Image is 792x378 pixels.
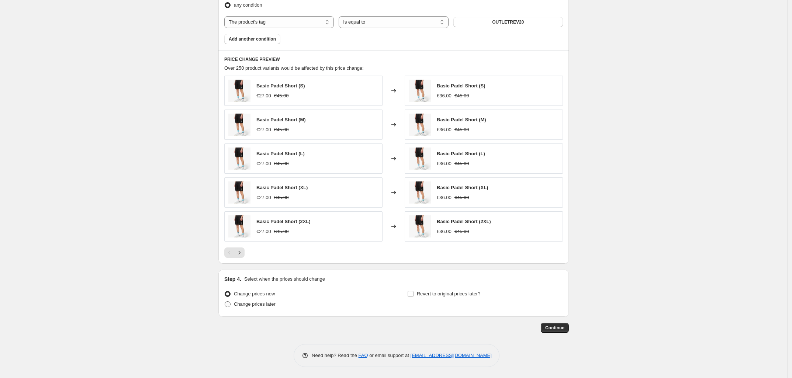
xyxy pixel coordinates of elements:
span: or email support at [368,353,411,358]
p: Select when the prices should change [244,275,325,283]
strike: €45.00 [454,160,469,167]
span: Revert to original prices later? [417,291,481,296]
div: €27.00 [256,160,271,167]
div: €27.00 [256,92,271,100]
span: Basic Padel Short (M) [256,117,306,122]
img: PAUSH0005-003-2_80x.jpg [228,80,250,102]
span: Basic Padel Short (2XL) [256,219,311,224]
span: Basic Padel Short (L) [256,151,305,156]
strike: €45.00 [274,194,289,201]
span: Change prices now [234,291,275,296]
img: PAUSH0005-003-2_80x.jpg [228,114,250,136]
button: Add another condition [224,34,280,44]
a: FAQ [359,353,368,358]
div: €36.00 [437,126,452,133]
strike: €45.00 [274,160,289,167]
span: Change prices later [234,301,276,307]
img: PAUSH0005-003-2_80x.jpg [228,181,250,204]
button: Continue [541,323,569,333]
div: €36.00 [437,160,452,167]
span: Basic Padel Short (S) [437,83,485,89]
div: €27.00 [256,228,271,235]
span: Basic Padel Short (L) [437,151,485,156]
span: Continue [545,325,564,331]
span: any condition [234,2,262,8]
span: Basic Padel Short (XL) [437,185,488,190]
div: €36.00 [437,92,452,100]
span: Over 250 product variants would be affected by this price change: [224,65,364,71]
img: PAUSH0005-003-2_80x.jpg [409,148,431,170]
span: Basic Padel Short (S) [256,83,305,89]
span: Basic Padel Short (XL) [256,185,308,190]
span: Add another condition [229,36,276,42]
img: PAUSH0005-003-2_80x.jpg [228,148,250,170]
img: PAUSH0005-003-2_80x.jpg [409,181,431,204]
strike: €45.00 [454,194,469,201]
img: PAUSH0005-003-2_80x.jpg [409,215,431,237]
nav: Pagination [224,247,245,258]
img: PAUSH0005-003-2_80x.jpg [409,114,431,136]
strike: €45.00 [454,228,469,235]
div: €36.00 [437,228,452,235]
h6: PRICE CHANGE PREVIEW [224,56,563,62]
strike: €45.00 [454,92,469,100]
span: Need help? Read the [312,353,359,358]
span: Basic Padel Short (2XL) [437,219,491,224]
div: €27.00 [256,126,271,133]
button: OUTLETREV20 [453,17,563,27]
div: €36.00 [437,194,452,201]
strike: €45.00 [274,126,289,133]
img: PAUSH0005-003-2_80x.jpg [409,80,431,102]
strike: €45.00 [454,126,469,133]
strike: €45.00 [274,92,289,100]
h2: Step 4. [224,275,241,283]
img: PAUSH0005-003-2_80x.jpg [228,215,250,237]
span: Basic Padel Short (M) [437,117,486,122]
strike: €45.00 [274,228,289,235]
span: OUTLETREV20 [492,19,524,25]
button: Next [234,247,245,258]
a: [EMAIL_ADDRESS][DOMAIN_NAME] [411,353,492,358]
div: €27.00 [256,194,271,201]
